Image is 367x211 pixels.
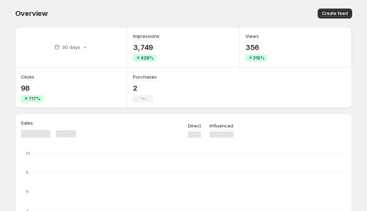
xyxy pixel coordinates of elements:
text: 8 [26,170,29,175]
h3: Sales [21,119,33,126]
span: 319% [253,55,265,61]
span: 717% [29,96,40,102]
span: Create feed [322,11,348,16]
p: 98 [21,84,43,92]
h3: Impressions [133,33,160,40]
span: 428% [141,55,154,61]
p: 3,749 [133,43,160,52]
span: Overview [15,9,48,18]
text: 10 [26,151,30,156]
p: Direct [188,122,201,129]
button: Create feed [318,8,352,18]
text: 6 [26,189,29,194]
p: 356 [245,43,267,52]
p: Influenced [210,122,233,129]
h3: Clicks [21,73,34,80]
h3: Purchases [133,73,157,80]
p: 30 days [62,44,80,51]
p: 2 [133,84,157,92]
h3: Views [245,33,259,40]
